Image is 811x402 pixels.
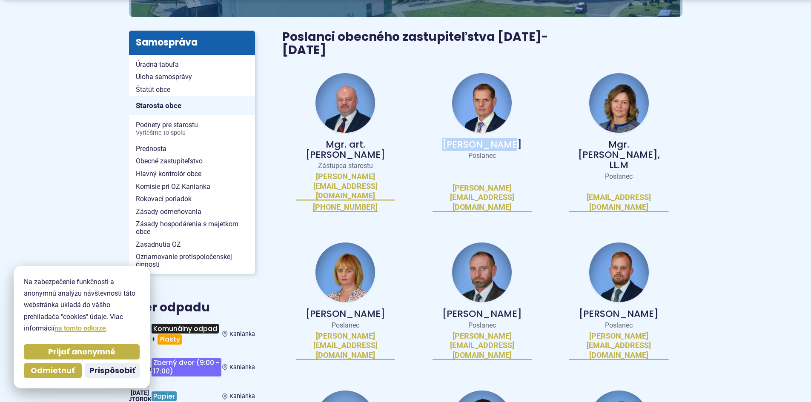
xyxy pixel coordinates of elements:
span: Papier [152,391,177,401]
img: fotka - Peter Hraňo [452,242,512,302]
a: [PERSON_NAME][EMAIL_ADDRESS][DOMAIN_NAME] [569,331,668,360]
span: Prednosta [136,143,248,155]
a: [PERSON_NAME][EMAIL_ADDRESS][DOMAIN_NAME] [433,331,532,360]
img: fotka - Jozef Baláž [315,73,375,133]
img: fotka - Michal Kollár [589,242,649,302]
img: fotka - Andrej Baláž [452,73,512,133]
a: Zberný dvor (9:00 - 17:00) Kanianka [DATE] [PERSON_NAME] [129,355,255,380]
a: Úloha samosprávy [129,71,255,83]
span: Podnety pre starostu [136,119,248,139]
a: [EMAIL_ADDRESS][DOMAIN_NAME] [569,193,668,212]
span: Úloha samosprávy [136,71,248,83]
a: [PERSON_NAME][EMAIL_ADDRESS][DOMAIN_NAME] [296,331,395,360]
span: Komisie pri OZ Kanianka [136,180,248,193]
button: Odmietnuť [24,363,82,378]
p: [PERSON_NAME] [569,309,668,319]
p: Poslanec [433,151,532,160]
span: Plasty [158,334,182,344]
span: Zásady hospodárenia s majetkom obce [136,218,248,238]
a: [PERSON_NAME][EMAIL_ADDRESS][DOMAIN_NAME] [433,183,532,212]
a: [PERSON_NAME][EMAIL_ADDRESS][DOMAIN_NAME] [296,172,395,201]
span: Úradná tabuľa [136,58,248,71]
p: Zástupca starostu [296,162,395,170]
a: Zasadnutia OZ [129,238,255,251]
span: Starosta obce [136,99,248,112]
p: Poslanec [569,172,668,181]
a: Starosta obce [129,96,255,115]
span: Kanianka [229,331,255,338]
span: Poslanci obecného zastupiteľstva [DATE]-[DATE] [282,29,548,58]
button: Prijať anonymné [24,344,140,359]
a: Hlavný kontrolór obce [129,168,255,180]
h3: Zber odpadu [129,301,255,314]
span: Kanianka [229,393,255,400]
p: [PERSON_NAME] [296,309,395,319]
span: Obecné zastupiteľstvo [136,155,248,168]
button: Prispôsobiť [85,363,140,378]
a: Prednosta [129,143,255,155]
h3: Samospráva [129,31,255,54]
span: Štatút obce [136,83,248,96]
p: Poslanec [296,321,395,330]
a: Štatút obce [129,83,255,96]
a: Komunálny odpad+Plasty Kanianka 09. okt Dnes [129,320,255,348]
a: Úradná tabuľa [129,58,255,71]
img: fotka - Andrea Filt [589,73,649,133]
span: Vyriešme to spolu [136,130,248,137]
span: Oznamovanie protispoločenskej činnosti [136,251,248,271]
a: Zásady odmeňovania [129,205,255,218]
p: Poslanec [569,321,668,330]
a: Podnety pre starostuVyriešme to spolu [129,119,255,139]
a: Zásady hospodárenia s majetkom obce [129,218,255,238]
span: Rokovací poriadok [136,193,248,205]
p: Poslanec [433,321,532,330]
span: Odmietnuť [31,366,75,376]
a: [PHONE_NUMBER] [313,202,378,212]
p: [PERSON_NAME] [433,140,532,150]
p: Na zabezpečenie funkčnosti a anonymnú analýzu návštevnosti táto webstránka ukladá do vášho prehli... [24,276,140,334]
span: Zasadnutia OZ [136,238,248,251]
span: Kanianka [229,364,255,371]
h3: + [151,320,222,348]
p: Mgr. art. [PERSON_NAME] [296,140,395,160]
a: na tomto odkaze [54,324,106,332]
span: [DATE] [131,389,149,396]
span: Zásady odmeňovania [136,205,248,218]
span: Prispôsobiť [89,366,135,376]
p: Mgr. [PERSON_NAME], LL.M [569,140,668,171]
a: Komisie pri OZ Kanianka [129,180,255,193]
a: Oznamovanie protispoločenskej činnosti [129,251,255,271]
a: Obecné zastupiteľstvo [129,155,255,168]
span: Hlavný kontrolór obce [136,168,248,180]
span: Prijať anonymné [48,347,115,357]
span: Komunálny odpad [152,324,219,334]
a: Rokovací poriadok [129,193,255,205]
p: [PERSON_NAME] [433,309,532,319]
img: fotka - Miroslava Hollá [315,242,375,302]
span: Zberný dvor (9:00 - 17:00) [152,358,221,376]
